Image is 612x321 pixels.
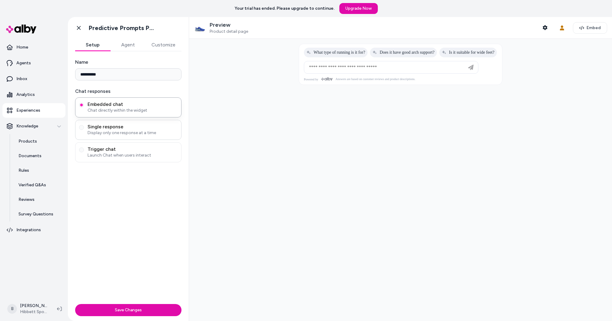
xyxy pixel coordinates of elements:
span: Display only one response at a time [88,130,178,136]
a: Products [12,134,65,149]
a: Rules [12,163,65,178]
span: Launch Chat when users interact [88,152,178,158]
p: Products [18,138,37,144]
button: Agent [110,39,145,51]
p: Preview [210,22,248,29]
p: Inbox [16,76,27,82]
button: Customize [145,39,181,51]
a: Experiences [2,103,65,118]
p: Survey Questions [18,211,53,217]
a: Upgrade Now [339,3,378,14]
p: Analytics [16,92,35,98]
span: Hibbett Sports [20,309,47,315]
span: Single response [88,124,178,130]
span: Trigger chat [88,146,178,152]
p: Your trial has ended. Please upgrade to continue. [234,5,334,12]
span: Embed [587,25,601,31]
p: Integrations [16,227,41,233]
span: B [7,304,17,314]
a: Documents [12,149,65,163]
a: Inbox [2,72,65,86]
p: Experiences [16,107,40,113]
h1: Predictive Prompts PDP [88,24,157,32]
button: Trigger chatLaunch Chat when users interact [79,147,84,152]
span: Embedded chat [88,101,178,107]
label: Chat responses [75,88,181,95]
p: Rules [18,167,29,174]
a: Home [2,40,65,55]
a: Integrations [2,223,65,237]
button: Setup [75,39,110,51]
span: Chat directly within the widget [88,107,178,113]
img: alby Logo [6,25,36,33]
button: Single responseDisplay only one response at a time [79,125,84,130]
img: DS NIKE AIR ZOOM STRUCTURE 25 [194,22,206,34]
a: Survey Questions [12,207,65,221]
p: Verified Q&As [18,182,46,188]
p: Agents [16,60,31,66]
p: Reviews [18,197,35,203]
p: [PERSON_NAME] [20,303,47,309]
p: Knowledge [16,123,38,129]
label: Name [75,59,181,66]
a: Reviews [12,192,65,207]
button: Embed [573,22,607,34]
a: Analytics [2,87,65,102]
a: Agents [2,56,65,70]
button: Embedded chatChat directly within the widget [79,103,84,107]
button: Knowledge [2,119,65,133]
button: Save Changes [75,304,181,316]
button: B[PERSON_NAME]Hibbett Sports [4,299,52,319]
a: Verified Q&As [12,178,65,192]
p: Documents [18,153,42,159]
p: Home [16,44,28,50]
span: Product detail page [210,29,248,34]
